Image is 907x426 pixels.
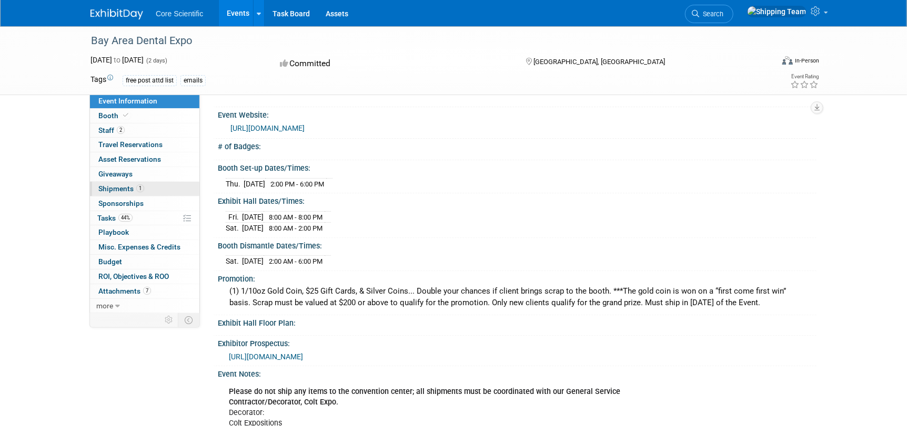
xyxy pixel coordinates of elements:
a: more [90,299,199,313]
span: Staff [98,126,125,134]
div: emails [180,75,206,86]
span: Core Scientific [156,9,203,18]
i: Booth reservation complete [123,112,128,118]
a: Giveaways [90,167,199,181]
a: ROI, Objectives & ROO [90,269,199,284]
span: (2 days) [145,57,167,64]
span: [DATE] [DATE] [90,56,144,64]
span: [GEOGRAPHIC_DATA], [GEOGRAPHIC_DATA] [533,58,665,66]
span: Event Information [98,97,157,105]
span: Asset Reservations [98,155,161,163]
td: [DATE] [242,256,264,267]
b: Please do not ship any items to the convention center; all shipments must be coordinated with our... [229,387,620,407]
td: [DATE] [242,211,264,223]
span: 2:00 PM - 6:00 PM [270,180,324,188]
td: Thu. [226,178,244,189]
div: Booth Dismantle Dates/Times: [218,238,817,251]
td: [DATE] [242,223,264,234]
td: Tags [90,74,113,86]
img: ExhibitDay [90,9,143,19]
a: [URL][DOMAIN_NAME] [229,352,303,361]
a: Sponsorships [90,196,199,211]
span: Search [699,10,723,18]
img: Shipping Team [747,6,807,17]
span: 8:00 AM - 2:00 PM [269,224,323,232]
div: In-Person [794,57,819,65]
span: 2 [117,126,125,134]
div: Exhibit Hall Dates/Times: [218,193,817,206]
a: Tasks44% [90,211,199,225]
td: Sat. [226,256,242,267]
td: Fri. [226,211,242,223]
a: Asset Reservations [90,152,199,167]
a: Attachments7 [90,284,199,298]
span: Attachments [98,287,151,295]
div: free post attd list [123,75,177,86]
a: Misc. Expenses & Credits [90,240,199,254]
span: 1 [136,184,144,192]
a: Travel Reservations [90,138,199,152]
div: Exhibitor Prospectus: [218,336,817,349]
td: [DATE] [244,178,265,189]
div: (1) 1/10oz Gold Coin, $25 Gift Cards, & Silver Coins... Double your chances if client brings scra... [226,283,809,311]
span: ROI, Objectives & ROO [98,272,169,280]
div: Event Notes: [218,366,817,379]
span: Shipments [98,184,144,193]
div: Event Rating [790,74,819,79]
div: Event Format [711,55,819,70]
span: 7 [143,287,151,295]
span: Travel Reservations [98,140,163,149]
span: Playbook [98,228,129,236]
span: 2:00 AM - 6:00 PM [269,257,323,265]
a: Event Information [90,94,199,108]
td: Personalize Event Tab Strip [160,313,178,327]
a: Playbook [90,225,199,240]
a: Shipments1 [90,182,199,196]
a: Staff2 [90,123,199,138]
div: Promotion: [218,271,817,284]
a: [URL][DOMAIN_NAME] [230,124,305,132]
a: Budget [90,255,199,269]
span: Tasks [97,214,133,222]
span: Booth [98,111,130,120]
span: to [112,56,122,64]
span: Giveaways [98,170,133,178]
a: Search [685,5,733,23]
span: 44% [118,214,133,222]
td: Toggle Event Tabs [178,313,200,327]
span: 8:00 AM - 8:00 PM [269,213,323,221]
span: Sponsorships [98,199,144,207]
span: Misc. Expenses & Credits [98,243,180,251]
div: # of Badges: [218,139,817,152]
td: Sat. [226,223,242,234]
div: Exhibit Hall Floor Plan: [218,315,817,328]
span: Budget [98,257,122,266]
span: more [96,302,113,310]
a: Booth [90,109,199,123]
div: Event Website: [218,107,817,120]
div: Bay Area Dental Expo [87,32,757,50]
img: Format-Inperson.png [782,56,793,65]
div: Committed [277,55,509,73]
div: Booth Set-up Dates/Times: [218,160,817,173]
